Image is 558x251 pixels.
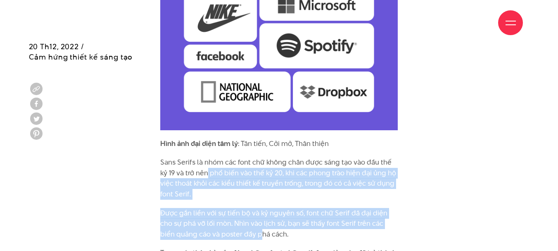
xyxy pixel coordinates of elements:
[29,41,133,62] span: 20 Th12, 2022 / Cảm hứng thiết kế sáng tạo
[160,139,238,148] strong: Hình ảnh đại diện tâm lý
[160,157,398,199] p: Sans Serifs là nhóm các font chữ không chân được sáng tạo vào đầu thế kỷ 19 và trở nên phổ biến v...
[160,208,398,240] p: Được gắn liền với sự tiến bộ và kỷ nguyên số, font chữ Serif đã đại diện cho sự phá vỡ lối mòn. N...
[160,139,398,149] p: : Tân tiến, Cởi mở, Thân thiện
